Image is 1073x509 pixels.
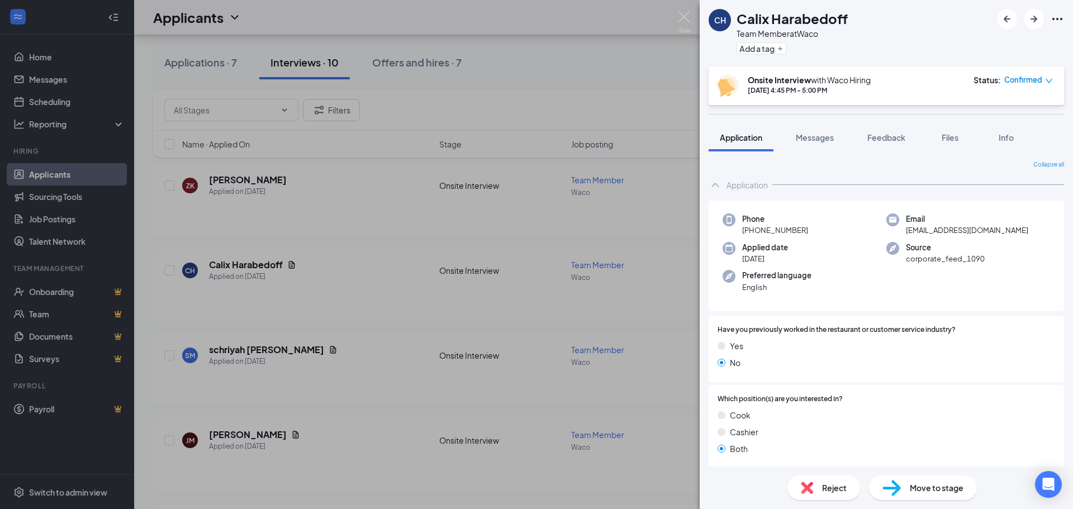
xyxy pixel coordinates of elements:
span: down [1045,77,1053,85]
span: Which position(s) are you interested in? [718,394,843,405]
div: Open Intercom Messenger [1035,471,1062,498]
h1: Calix Harabedoff [737,9,848,28]
span: Applied date [742,242,788,253]
button: PlusAdd a tag [737,42,786,54]
span: Preferred language [742,270,811,281]
span: No [730,356,740,369]
b: Onsite Interview [748,75,811,85]
svg: ArrowRight [1027,12,1041,26]
span: [PHONE_NUMBER] [742,225,808,236]
div: CH [714,15,726,26]
span: Move to stage [910,482,963,494]
span: Cashier [730,426,758,438]
span: Email [906,213,1028,225]
span: Both [730,443,748,455]
svg: Plus [777,45,784,52]
span: Confirmed [1004,74,1042,85]
span: Phone [742,213,808,225]
div: Application [727,179,768,191]
div: Team Member at Waco [737,28,848,39]
span: Application [720,132,762,142]
span: English [742,282,811,293]
svg: ChevronUp [709,178,722,192]
span: [DATE] [742,253,788,264]
svg: Ellipses [1051,12,1064,26]
span: Info [999,132,1014,142]
span: Source [906,242,985,253]
div: Status : [974,74,1001,85]
span: Collapse all [1033,160,1064,169]
button: ArrowRight [1024,9,1044,29]
span: Yes [730,340,743,352]
button: ArrowLeftNew [997,9,1017,29]
span: corporate_feed_1090 [906,253,985,264]
span: Files [942,132,958,142]
span: [EMAIL_ADDRESS][DOMAIN_NAME] [906,225,1028,236]
span: Reject [822,482,847,494]
span: Feedback [867,132,905,142]
div: [DATE] 4:45 PM - 5:00 PM [748,85,871,95]
span: Messages [796,132,834,142]
svg: ArrowLeftNew [1000,12,1014,26]
span: Have you previously worked in the restaurant or customer service industry? [718,325,956,335]
span: Cook [730,409,751,421]
div: with Waco Hiring [748,74,871,85]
